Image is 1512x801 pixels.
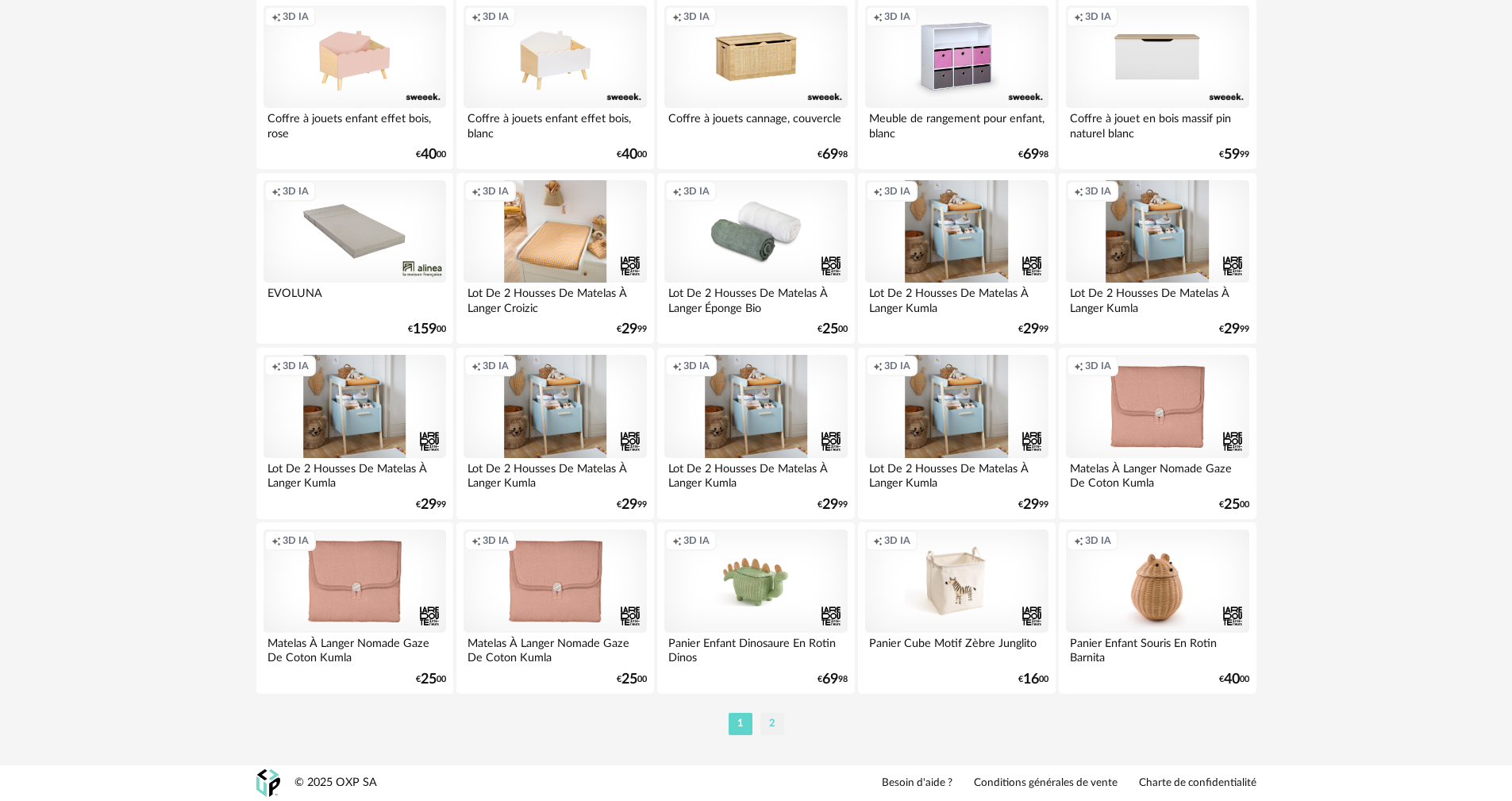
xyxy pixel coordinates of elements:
span: 40 [1224,674,1240,685]
div: € 00 [408,324,446,335]
span: 25 [621,674,637,685]
div: Lot De 2 Housses De Matelas À Langer Kumla [865,458,1048,490]
div: € 99 [1018,324,1048,335]
div: € 00 [617,149,647,160]
span: Creation icon [873,185,883,198]
span: 3D IA [283,534,309,547]
span: 69 [822,149,838,160]
span: 29 [1224,324,1240,335]
div: Lot De 2 Housses De Matelas À Langer Éponge Bio [664,283,847,314]
div: Lot De 2 Housses De Matelas À Langer Kumla [664,458,847,490]
div: Matelas À Langer Nomade Gaze De Coton Kumla [264,633,446,664]
div: € 00 [818,324,848,335]
span: 25 [822,324,838,335]
span: 3D IA [283,185,309,198]
span: Creation icon [271,360,281,372]
span: Creation icon [1074,534,1083,547]
div: € 98 [818,674,848,685]
span: Creation icon [471,360,481,372]
span: Creation icon [873,10,883,23]
div: Lot De 2 Housses De Matelas À Langer Croizic [464,283,646,314]
span: Creation icon [471,10,481,23]
div: Coffre à jouets enfant effet bois, blanc [464,108,646,140]
div: € 00 [617,674,647,685]
a: Creation icon 3D IA Panier Enfant Dinosaure En Rotin Dinos €6998 [657,522,854,694]
div: € 99 [818,499,848,510]
a: Creation icon 3D IA Lot De 2 Housses De Matelas À Langer Croizic €2999 [456,173,653,345]
div: Panier Enfant Dinosaure En Rotin Dinos [664,633,847,664]
span: 3D IA [283,10,309,23]
div: € 99 [416,499,446,510]
span: 3D IA [884,185,910,198]
div: € 99 [617,324,647,335]
a: Creation icon 3D IA Matelas À Langer Nomade Gaze De Coton Kumla €2500 [456,522,653,694]
div: € 99 [1219,324,1249,335]
span: 3D IA [483,10,509,23]
span: 3D IA [283,360,309,372]
li: 2 [760,713,784,735]
div: Coffre à jouet en bois massif pin naturel blanc [1066,108,1248,140]
a: Besoin d'aide ? [882,776,952,791]
div: Lot De 2 Housses De Matelas À Langer Kumla [865,283,1048,314]
div: € 99 [1018,499,1048,510]
a: Creation icon 3D IA EVOLUNA €15900 [256,173,453,345]
a: Creation icon 3D IA Matelas À Langer Nomade Gaze De Coton Kumla €2500 [1059,348,1256,519]
div: Coffre à jouets enfant effet bois, rose [264,108,446,140]
span: 59 [1224,149,1240,160]
div: € 99 [617,499,647,510]
span: 29 [621,324,637,335]
span: 3D IA [683,360,710,372]
span: 3D IA [483,185,509,198]
span: Creation icon [471,185,481,198]
span: 25 [1224,499,1240,510]
a: Creation icon 3D IA Panier Enfant Souris En Rotin Barnita €4000 [1059,522,1256,694]
img: OXP [256,769,280,797]
div: © 2025 OXP SA [294,776,377,791]
span: 3D IA [483,534,509,547]
span: 29 [1023,499,1039,510]
span: 40 [421,149,437,160]
span: 3D IA [884,534,910,547]
span: 29 [421,499,437,510]
span: Creation icon [1074,10,1083,23]
div: Coffre à jouets cannage, couvercle [664,108,847,140]
span: Creation icon [672,360,682,372]
a: Creation icon 3D IA Lot De 2 Housses De Matelas À Langer Kumla €2999 [1059,173,1256,345]
span: 40 [621,149,637,160]
div: € 98 [818,149,848,160]
div: € 98 [1018,149,1048,160]
div: Lot De 2 Housses De Matelas À Langer Kumla [1066,283,1248,314]
span: Creation icon [1074,185,1083,198]
span: Creation icon [672,10,682,23]
div: Matelas À Langer Nomade Gaze De Coton Kumla [1066,458,1248,490]
span: 159 [413,324,437,335]
span: 16 [1023,674,1039,685]
a: Conditions générales de vente [974,776,1118,791]
span: 3D IA [683,10,710,23]
a: Creation icon 3D IA Lot De 2 Housses De Matelas À Langer Kumla €2999 [456,348,653,519]
span: 3D IA [683,185,710,198]
span: Creation icon [1074,360,1083,372]
div: Lot De 2 Housses De Matelas À Langer Kumla [464,458,646,490]
a: Creation icon 3D IA Lot De 2 Housses De Matelas À Langer Kumla €2999 [858,348,1055,519]
span: 3D IA [1085,10,1111,23]
span: 3D IA [884,360,910,372]
span: Creation icon [271,534,281,547]
div: € 99 [1219,149,1249,160]
a: Creation icon 3D IA Panier Cube Motif Zèbre Junglito €1600 [858,522,1055,694]
span: Creation icon [873,534,883,547]
span: Creation icon [672,185,682,198]
span: 29 [1023,324,1039,335]
a: Creation icon 3D IA Lot De 2 Housses De Matelas À Langer Kumla €2999 [657,348,854,519]
div: € 00 [416,149,446,160]
span: Creation icon [271,185,281,198]
span: 3D IA [884,10,910,23]
div: Lot De 2 Housses De Matelas À Langer Kumla [264,458,446,490]
a: Creation icon 3D IA Matelas À Langer Nomade Gaze De Coton Kumla €2500 [256,522,453,694]
a: Creation icon 3D IA Lot De 2 Housses De Matelas À Langer Éponge Bio €2500 [657,173,854,345]
div: Matelas À Langer Nomade Gaze De Coton Kumla [464,633,646,664]
span: 3D IA [683,534,710,547]
div: Panier Enfant Souris En Rotin Barnita [1066,633,1248,664]
a: Charte de confidentialité [1139,776,1256,791]
span: 3D IA [1085,360,1111,372]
